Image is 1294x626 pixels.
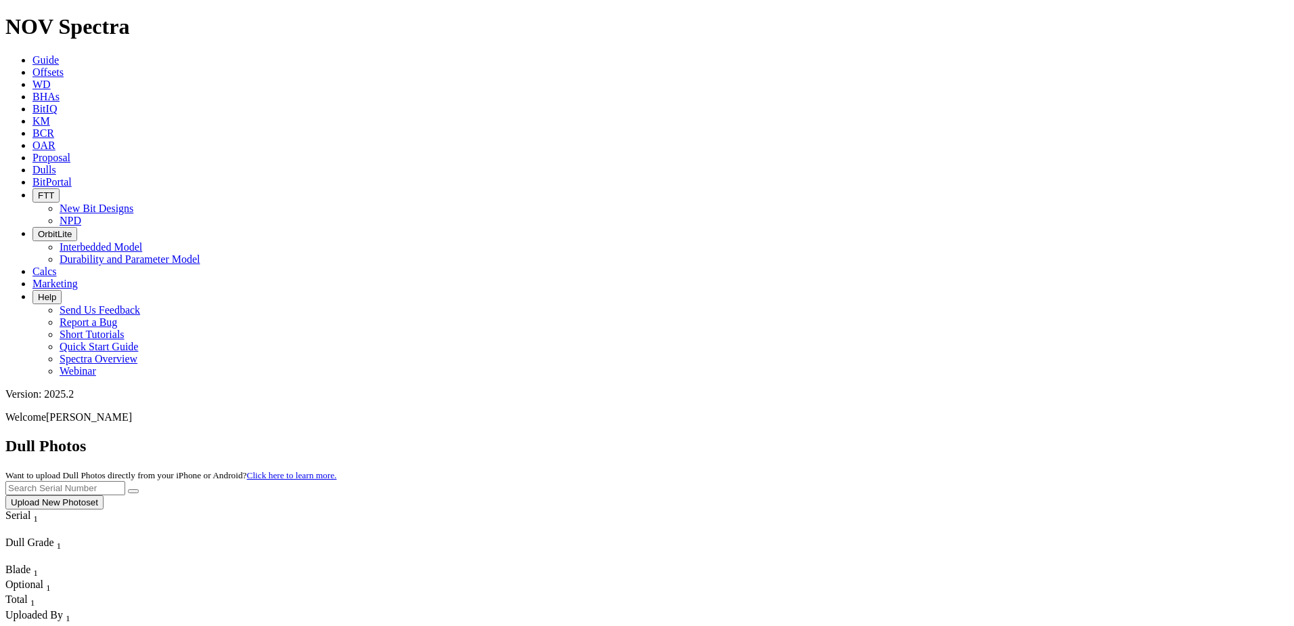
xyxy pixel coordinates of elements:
[5,14,1289,39] h1: NOV Spectra
[5,509,30,521] span: Serial
[60,365,96,377] a: Webinar
[33,509,38,521] span: Sort None
[5,609,63,621] span: Uploaded By
[57,537,62,548] span: Sort None
[5,579,53,593] div: Optional Sort None
[46,583,51,593] sub: 1
[66,609,70,621] span: Sort None
[5,481,125,495] input: Search Serial Number
[5,593,53,608] div: Total Sort None
[5,593,28,605] span: Total
[60,304,140,316] a: Send Us Feedback
[33,514,38,524] sub: 1
[30,598,35,608] sub: 1
[46,411,132,423] span: [PERSON_NAME]
[5,509,63,524] div: Serial Sort None
[38,292,56,302] span: Help
[60,253,200,265] a: Durability and Parameter Model
[5,537,54,548] span: Dull Grade
[60,316,117,328] a: Report a Bug
[5,609,133,624] div: Uploaded By Sort None
[33,568,38,578] sub: 1
[5,509,63,537] div: Sort None
[32,278,78,289] a: Marketing
[5,564,30,575] span: Blade
[30,593,35,605] span: Sort None
[38,229,72,239] span: OrbitLite
[32,188,60,203] button: FTT
[32,54,59,66] a: Guide
[57,541,62,551] sub: 1
[5,388,1289,400] div: Version: 2025.2
[32,266,57,277] a: Calcs
[32,66,64,78] a: Offsets
[5,537,100,564] div: Sort None
[5,437,1289,455] h2: Dull Photos
[5,537,100,551] div: Dull Grade Sort None
[32,79,51,90] a: WD
[60,329,125,340] a: Short Tutorials
[5,564,53,579] div: Blade Sort None
[5,495,104,509] button: Upload New Photoset
[5,593,53,608] div: Sort None
[32,290,62,304] button: Help
[38,190,54,201] span: FTT
[32,176,72,188] a: BitPortal
[5,470,336,480] small: Want to upload Dull Photos directly from your iPhone or Android?
[5,524,63,537] div: Column Menu
[5,579,53,593] div: Sort None
[32,152,70,163] a: Proposal
[247,470,337,480] a: Click here to learn more.
[5,411,1289,423] p: Welcome
[32,91,60,102] a: BHAs
[5,551,100,564] div: Column Menu
[32,127,54,139] a: BCR
[46,579,51,590] span: Sort None
[32,115,50,127] a: KM
[60,241,142,253] a: Interbedded Model
[60,215,81,226] a: NPD
[5,564,53,579] div: Sort None
[32,164,56,175] a: Dulls
[5,579,43,590] span: Optional
[33,564,38,575] span: Sort None
[60,353,137,364] a: Spectra Overview
[60,203,133,214] a: New Bit Designs
[60,341,138,352] a: Quick Start Guide
[32,140,55,151] a: OAR
[66,613,70,623] sub: 1
[32,103,57,114] a: BitIQ
[32,227,77,241] button: OrbitLite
